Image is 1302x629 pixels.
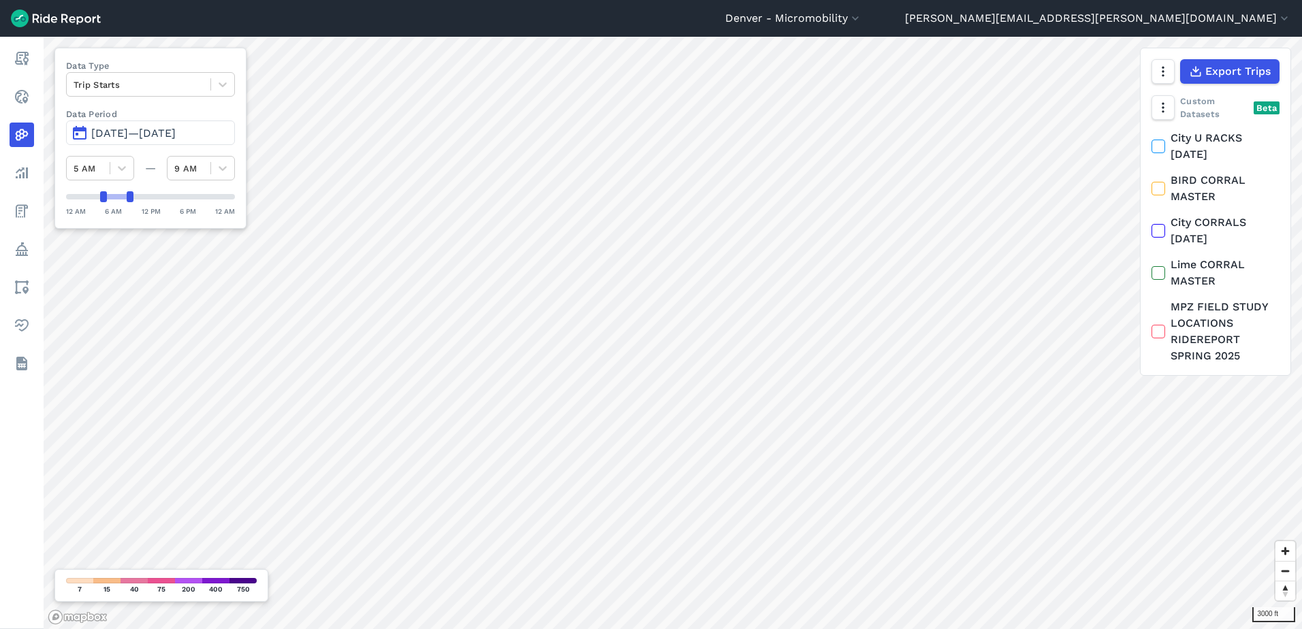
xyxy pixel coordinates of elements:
[134,160,167,176] div: —
[1205,63,1271,80] span: Export Trips
[10,199,34,223] a: Fees
[1152,95,1280,120] div: Custom Datasets
[66,120,235,145] button: [DATE]—[DATE]
[1152,172,1280,205] label: BIRD CORRAL MASTER
[142,205,161,217] div: 12 PM
[105,205,122,217] div: 6 AM
[905,10,1291,27] button: [PERSON_NAME][EMAIL_ADDRESS][PERSON_NAME][DOMAIN_NAME]
[1275,541,1295,561] button: Zoom in
[1275,561,1295,581] button: Zoom out
[10,123,34,147] a: Heatmaps
[10,275,34,300] a: Areas
[1152,130,1280,163] label: City U RACKS [DATE]
[66,108,235,120] label: Data Period
[10,351,34,376] a: Datasets
[180,205,196,217] div: 6 PM
[1275,581,1295,600] button: Reset bearing to north
[48,609,108,625] a: Mapbox logo
[44,37,1302,629] canvas: Map
[66,205,86,217] div: 12 AM
[91,127,176,140] span: [DATE]—[DATE]
[1152,257,1280,289] label: Lime CORRAL MASTER
[1180,59,1280,84] button: Export Trips
[10,313,34,338] a: Health
[1254,101,1280,114] div: Beta
[1152,214,1280,247] label: City CORRALS [DATE]
[10,161,34,185] a: Analyze
[11,10,101,27] img: Ride Report
[1252,607,1295,622] div: 3000 ft
[66,59,235,72] label: Data Type
[10,84,34,109] a: Realtime
[10,46,34,71] a: Report
[725,10,862,27] button: Denver - Micromobility
[215,205,235,217] div: 12 AM
[10,237,34,261] a: Policy
[1152,299,1280,364] label: MPZ FIELD STUDY LOCATIONS RIDEREPORT SPRING 2025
